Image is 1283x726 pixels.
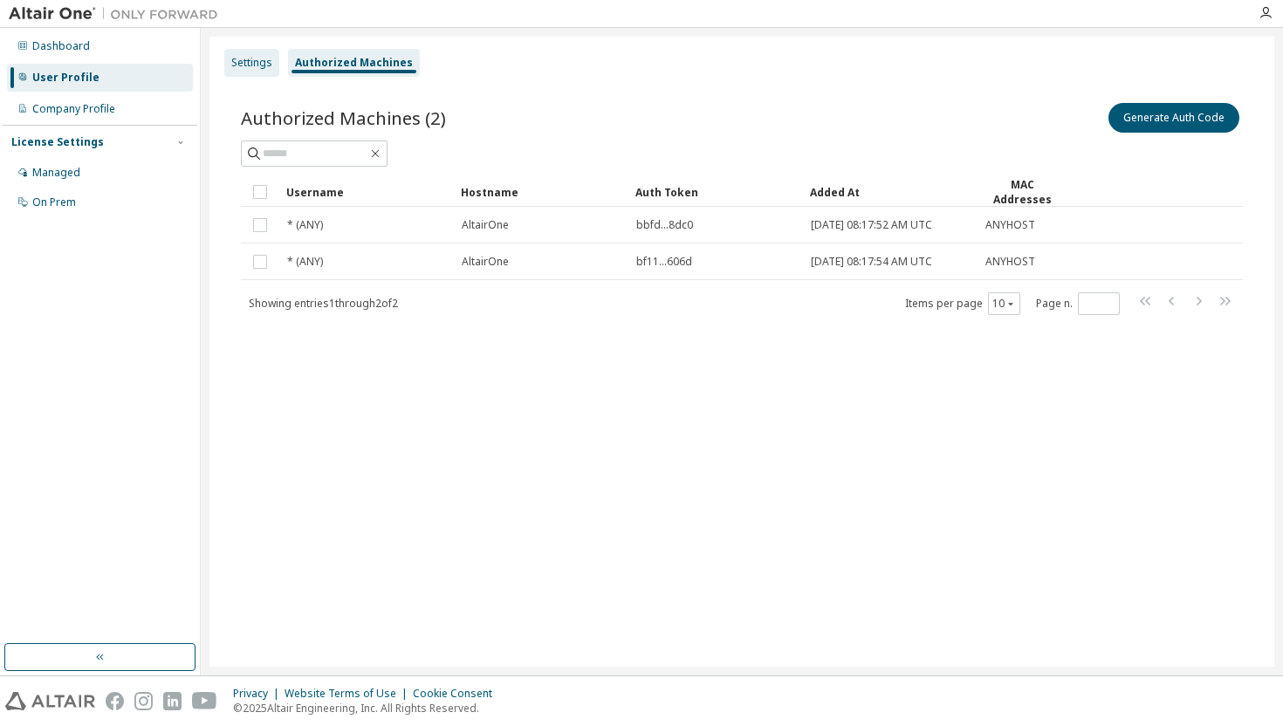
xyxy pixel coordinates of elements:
[462,218,509,232] span: AltairOne
[32,39,90,53] div: Dashboard
[905,292,1020,315] span: Items per page
[32,195,76,209] div: On Prem
[249,296,398,311] span: Showing entries 1 through 2 of 2
[992,297,1016,311] button: 10
[233,687,285,701] div: Privacy
[9,5,227,23] img: Altair One
[287,255,323,269] span: * (ANY)
[231,56,272,70] div: Settings
[32,71,99,85] div: User Profile
[134,692,153,710] img: instagram.svg
[985,255,1035,269] span: ANYHOST
[286,178,447,206] div: Username
[413,687,503,701] div: Cookie Consent
[1036,292,1120,315] span: Page n.
[106,692,124,710] img: facebook.svg
[985,177,1060,207] div: MAC Addresses
[636,255,692,269] span: bf11...606d
[636,218,693,232] span: bbfd...8dc0
[985,218,1035,232] span: ANYHOST
[163,692,182,710] img: linkedin.svg
[810,178,971,206] div: Added At
[11,135,104,149] div: License Settings
[295,56,413,70] div: Authorized Machines
[285,687,413,701] div: Website Terms of Use
[192,692,217,710] img: youtube.svg
[462,255,509,269] span: AltairOne
[635,178,796,206] div: Auth Token
[241,106,446,130] span: Authorized Machines (2)
[811,218,932,232] span: [DATE] 08:17:52 AM UTC
[811,255,932,269] span: [DATE] 08:17:54 AM UTC
[1108,103,1239,133] button: Generate Auth Code
[287,218,323,232] span: * (ANY)
[233,701,503,716] p: © 2025 Altair Engineering, Inc. All Rights Reserved.
[5,692,95,710] img: altair_logo.svg
[32,166,80,180] div: Managed
[32,102,115,116] div: Company Profile
[461,178,621,206] div: Hostname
